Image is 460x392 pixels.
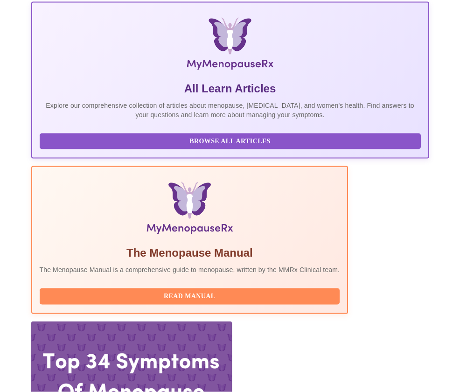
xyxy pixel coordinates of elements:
[87,182,292,238] img: Menopause Manual
[99,18,361,74] img: MyMenopauseRx Logo
[40,265,340,274] p: The Menopause Manual is a comprehensive guide to menopause, written by the MMRx Clinical team.
[49,291,331,302] span: Read Manual
[40,136,423,144] a: Browse All Articles
[40,245,340,260] h5: The Menopause Manual
[40,292,342,300] a: Read Manual
[40,101,421,119] p: Explore our comprehensive collection of articles about menopause, [MEDICAL_DATA], and women's hea...
[40,288,340,305] button: Read Manual
[49,136,411,147] span: Browse All Articles
[40,133,421,150] button: Browse All Articles
[40,81,421,96] h5: All Learn Articles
